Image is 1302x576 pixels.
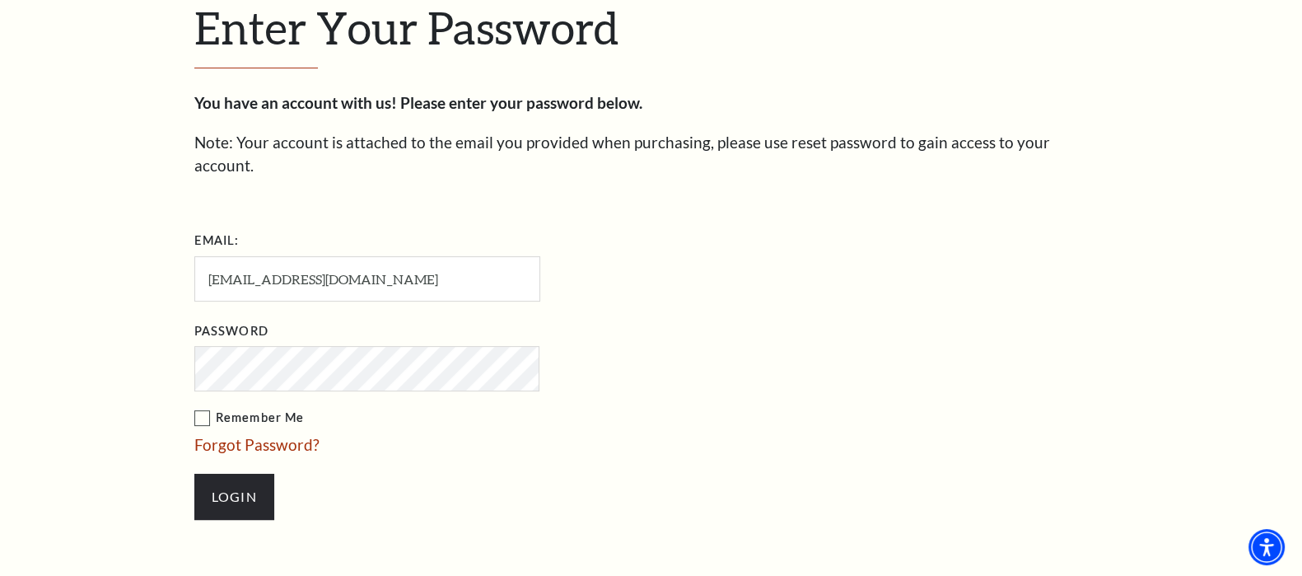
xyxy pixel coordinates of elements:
[194,131,1108,178] p: Note: Your account is attached to the email you provided when purchasing, please use reset passwo...
[194,231,240,251] label: Email:
[1248,529,1285,565] div: Accessibility Menu
[400,93,642,112] strong: Please enter your password below.
[194,321,268,342] label: Password
[194,1,618,54] span: Enter Your Password
[194,93,397,112] strong: You have an account with us!
[194,408,705,428] label: Remember Me
[194,474,274,520] input: Submit button
[194,256,540,302] input: Required
[194,435,320,454] a: Forgot Password?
